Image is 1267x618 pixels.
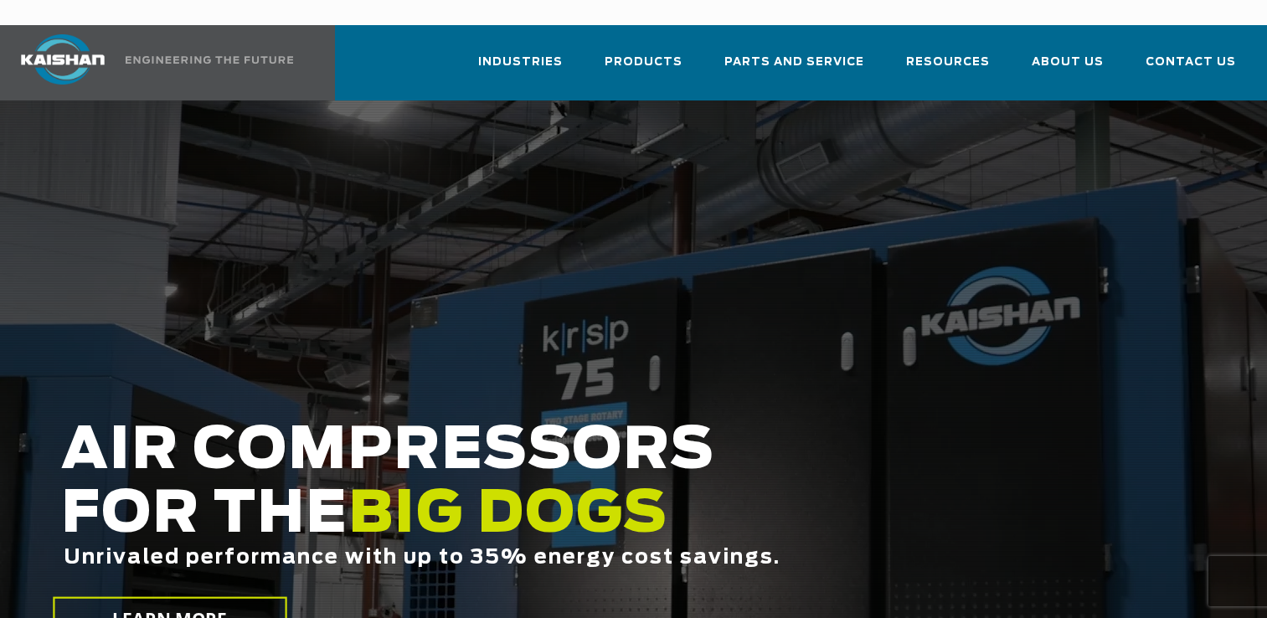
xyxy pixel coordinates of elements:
[605,40,682,97] a: Products
[478,53,563,72] span: Industries
[906,53,990,72] span: Resources
[478,40,563,97] a: Industries
[126,56,293,64] img: Engineering the future
[64,548,780,568] span: Unrivaled performance with up to 35% energy cost savings.
[1146,40,1236,97] a: Contact Us
[348,487,668,543] span: BIG DOGS
[906,40,990,97] a: Resources
[1146,53,1236,72] span: Contact Us
[605,53,682,72] span: Products
[724,53,864,72] span: Parts and Service
[1032,40,1104,97] a: About Us
[724,40,864,97] a: Parts and Service
[1032,53,1104,72] span: About Us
